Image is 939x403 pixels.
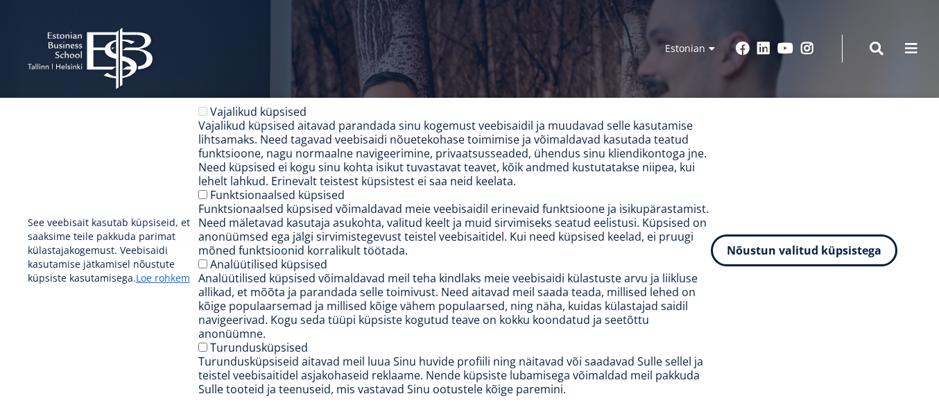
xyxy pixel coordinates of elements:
[198,271,711,341] div: Analüütilised küpsised võimaldavad meil teha kindlaks meie veebisaidi külastuste arvu ja liikluse...
[136,271,190,285] a: Loe rohkem
[210,187,345,203] label: Funktsionaalsed küpsised
[28,216,198,285] p: See veebisait kasutab küpsiseid, et saaksime teile pakkuda parimat külastajakogemust. Veebisaidi ...
[210,257,327,272] label: Analüütilised küpsised
[777,42,793,55] a: Youtube
[198,119,711,188] div: Vajalikud küpsised aitavad parandada sinu kogemust veebisaidil ja muudavad selle kasutamise lihts...
[711,234,897,266] button: Nõustun valitud küpsistega
[198,354,711,396] div: Turundusküpsiseid aitavad meil luua Sinu huvide profiili ning näitavad või saadavad Sulle sellel ...
[210,340,308,355] label: Turundusküpsised
[800,42,814,55] a: Instagram
[757,42,770,55] a: Linkedin
[210,104,307,119] label: Vajalikud küpsised
[198,202,711,257] div: Funktsionaalsed küpsised võimaldavad meie veebisaidil erinevaid funktsioone ja isikupärastamist. ...
[736,42,750,55] a: Facebook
